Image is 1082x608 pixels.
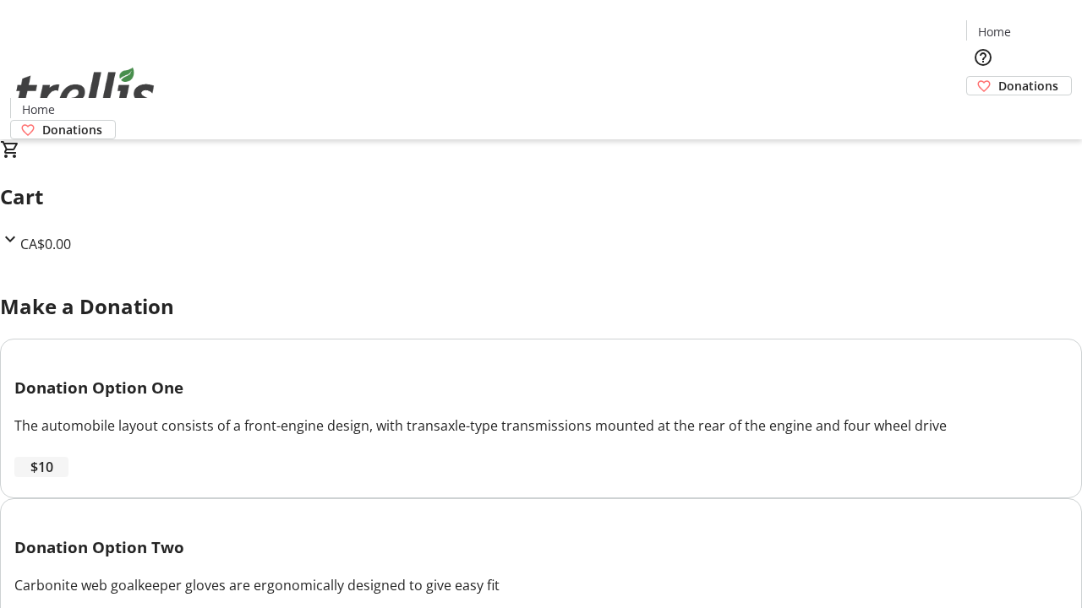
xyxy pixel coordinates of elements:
a: Home [967,23,1021,41]
h3: Donation Option Two [14,535,1068,559]
span: Home [22,100,55,118]
span: Donations [998,77,1058,95]
span: Donations [42,121,102,138]
span: CA$0.00 [20,235,71,253]
div: Carbonite web goalkeeper gloves are ergonomically designed to give easy fit [14,575,1068,595]
span: Home [978,23,1011,41]
span: $10 [30,457,53,477]
button: Help [966,41,1000,74]
a: Donations [966,76,1072,95]
a: Home [11,100,65,118]
img: Orient E2E Organization rStvEu4mao's Logo [10,49,161,133]
h3: Donation Option One [14,376,1068,399]
a: Donations [10,120,116,139]
button: Cart [966,95,1000,129]
button: $10 [14,457,68,477]
div: The automobile layout consists of a front-engine design, with transaxle-type transmissions mounte... [14,415,1068,436]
